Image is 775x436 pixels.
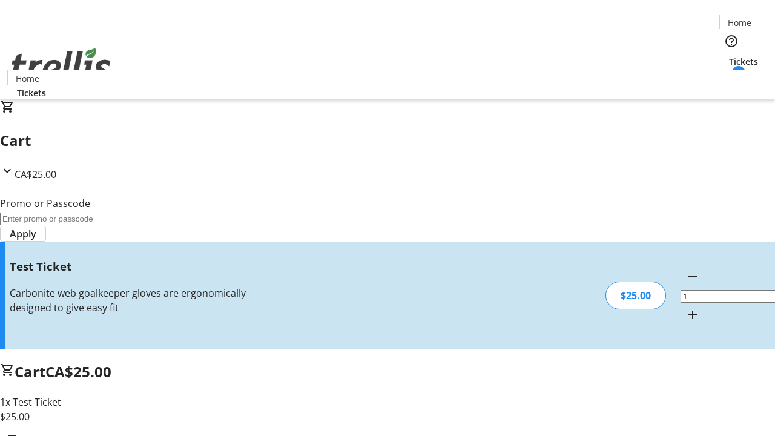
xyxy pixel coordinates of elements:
[728,16,751,29] span: Home
[729,55,758,68] span: Tickets
[605,282,666,309] div: $25.00
[17,87,46,99] span: Tickets
[10,258,274,275] h3: Test Ticket
[719,68,744,92] button: Cart
[15,168,56,181] span: CA$25.00
[7,87,56,99] a: Tickets
[45,362,111,381] span: CA$25.00
[719,55,768,68] a: Tickets
[681,303,705,327] button: Increment by one
[720,16,759,29] a: Home
[10,226,36,241] span: Apply
[8,72,47,85] a: Home
[10,286,274,315] div: Carbonite web goalkeeper gloves are ergonomically designed to give easy fit
[681,264,705,288] button: Decrement by one
[719,29,744,53] button: Help
[16,72,39,85] span: Home
[7,35,115,95] img: Orient E2E Organization anWVwFg3SF's Logo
